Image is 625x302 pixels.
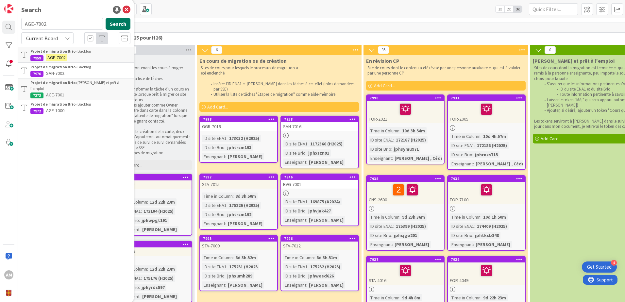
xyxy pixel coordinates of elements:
div: 7995STA-7009 [200,236,277,250]
span: : [392,155,393,162]
div: 7972 [30,108,43,114]
div: 7938 [367,176,444,182]
div: ID site ENA1 [202,202,227,209]
div: jphtrcm193 [226,144,253,151]
b: Projet de migration Brio › [30,64,77,69]
div: 7946 [281,174,358,180]
div: ID site ENA1 [369,223,393,230]
div: 9d 23h 36m [400,213,427,221]
div: Backlog [30,64,130,70]
div: 7997 [203,175,277,179]
button: Search [106,18,130,30]
div: 7996 [281,236,358,242]
span: AGE-7001 [46,92,64,98]
li: Vous ajouter comme Owner [122,103,191,108]
div: 12d 22h 23m [148,265,177,273]
span: : [481,213,481,221]
div: Enseignant [202,281,225,289]
div: jphweed626 [307,272,335,279]
a: 7959AGE-7002Time in Column:12d 22h 23mID site ENA1:172104 (H2025)ID site Brio:jphwpgt191Enseignan... [114,174,192,236]
div: 7927 [370,257,444,262]
div: 173032 (H2025) [228,135,261,142]
div: FOR-4049 [448,262,525,285]
li: Étapes de migration [122,150,191,156]
div: 7939 [448,257,525,262]
div: [PERSON_NAME] [226,153,264,160]
div: 175226 (H2025) [228,202,261,209]
div: [PERSON_NAME] , Cédr... [474,160,529,167]
li: Transformer la tâche d'un cours en carte lorsque prêt à migrer ce site de cours. [122,87,191,103]
div: jphtrcm192 [226,211,253,218]
div: ID site Brio [283,272,306,279]
div: [PERSON_NAME] [393,241,431,248]
div: 7959 [30,55,43,61]
span: En cours de migration ou de création [199,58,287,64]
div: [PERSON_NAME] , Cédr... [393,155,448,162]
span: 6 [211,46,222,54]
span: : [306,149,307,157]
div: ID site Brio [202,144,225,151]
div: 7959 [114,175,192,180]
li: Mettre dans carte dans la colonne "En attente de migration" lorsque enseignant contacté. [122,108,191,124]
div: 175176 (H2025) [142,275,175,282]
div: FOR-7100 [448,182,525,204]
li: Infos de suivi de suivi demandées par le SSE [122,140,191,151]
a: 7934FOR-7100Time in Column:10d 1h 50mID site ENA1:174409 (H2025)ID site Brio:jphtksb848Enseignant... [447,175,526,251]
span: 1x [496,6,504,12]
span: : [141,208,142,215]
div: jphsjgo201 [392,232,419,239]
div: 7958 [281,116,358,122]
div: 7970 [30,71,43,77]
span: : [225,281,226,289]
a: 7938CNS-2600Time in Column:9d 23h 36mID site ENA1:175399 (H2025)ID site Brio:jphsjgo201Enseignant... [366,175,445,251]
a: Projet de migration Brio ›Backlog7972AGE-1000 [18,100,134,115]
div: Time in Column [202,254,233,261]
div: 8d 3h 50m [234,193,258,200]
div: ID site ENA1 [283,198,308,205]
div: 7934 [451,176,525,181]
div: 7997 [200,174,277,180]
span: : [233,193,234,200]
div: Enseignant [202,153,225,160]
div: 9d 4h 8m [400,294,422,301]
div: AM [4,270,13,279]
span: Add Card... [207,104,228,110]
div: 10d 1h 50m [481,213,508,221]
b: Projet de migration Brio › [30,80,77,85]
a: Projet de migration Brio ›[PERSON_NAME] et prêt à l'emploi7373AGE-7001 [18,78,134,100]
div: CNS-2600 [367,182,444,204]
span: : [481,133,481,140]
div: ID site ENA1 [450,223,474,230]
span: : [225,220,226,227]
a: 7996STA-7012Time in Column:8d 3h 51mID site ENA1:175252 (H2025)ID site Brio:jphweed626Enseignant:... [280,235,359,291]
div: 10d 4h 57m [481,133,508,140]
div: GGR-7019 [200,122,277,131]
span: SAN-7002 [46,70,64,76]
div: 7995 [200,236,277,242]
div: 175399 (H2025) [394,223,428,230]
span: : [306,207,307,214]
span: : [306,281,307,289]
div: Backlog [30,48,130,54]
div: [PERSON_NAME] [141,226,178,233]
div: STA-7009 [200,242,277,250]
div: 172187 (H2025) [394,136,428,143]
div: [PERSON_NAME] [141,293,178,300]
p: Une carte contenant les cours à migrer durant ce [115,65,191,76]
div: 7958SAN-7016 [281,116,358,131]
div: Get Started [587,264,612,270]
div: 174409 (H2025) [475,223,509,230]
p: train dans la liste de tâches. [115,76,191,81]
div: 7958 [284,117,358,122]
div: Time in Column [450,294,481,301]
div: [PERSON_NAME] [307,216,345,224]
p: Sites de cours pour lesquels le processus de migration a [201,65,358,71]
span: : [306,272,307,279]
div: 7938CNS-2600 [367,176,444,204]
mark: AGE-7002 [46,54,67,61]
div: Time in Column [369,213,399,221]
div: ID site Brio [369,232,391,239]
div: Enseignant [369,241,392,248]
div: Time in Column [369,294,399,301]
span: Add Card... [374,83,395,89]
